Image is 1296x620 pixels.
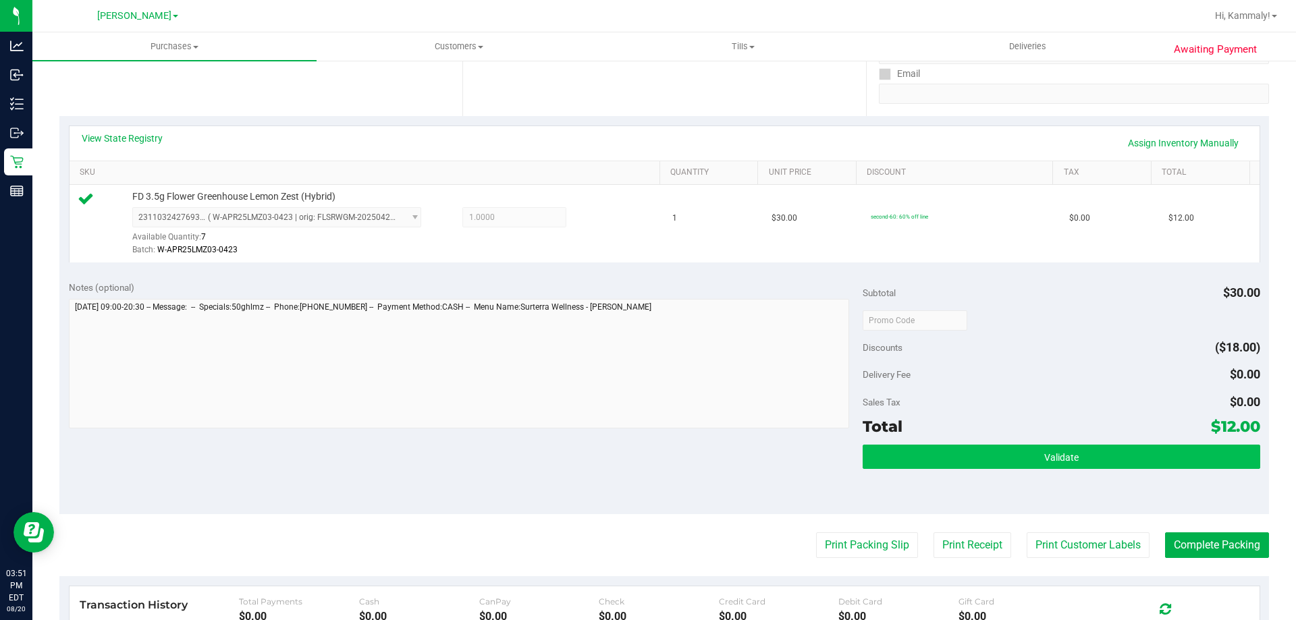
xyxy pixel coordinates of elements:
[239,596,359,607] div: Total Payments
[816,532,918,558] button: Print Packing Slip
[132,227,436,254] div: Available Quantity:
[601,32,885,61] a: Tills
[69,282,134,293] span: Notes (optional)
[10,126,24,140] inline-svg: Outbound
[879,64,920,84] label: Email
[359,596,479,607] div: Cash
[863,369,911,380] span: Delivery Fee
[6,604,26,614] p: 08/20
[719,596,839,607] div: Credit Card
[10,97,24,111] inline-svg: Inventory
[6,567,26,604] p: 03:51 PM EDT
[80,167,654,178] a: SKU
[1174,42,1257,57] span: Awaiting Payment
[1119,132,1247,154] a: Assign Inventory Manually
[769,167,851,178] a: Unit Price
[1165,532,1269,558] button: Complete Packing
[1027,532,1150,558] button: Print Customer Labels
[863,310,967,331] input: Promo Code
[13,512,54,553] iframe: Resource center
[1069,212,1090,225] span: $0.00
[863,445,1260,469] button: Validate
[1064,167,1146,178] a: Tax
[317,40,600,53] span: Customers
[10,155,24,169] inline-svg: Retail
[863,335,902,360] span: Discounts
[132,190,335,203] span: FD 3.5g Flower Greenhouse Lemon Zest (Hybrid)
[863,287,896,298] span: Subtotal
[1230,367,1260,381] span: $0.00
[32,32,317,61] a: Purchases
[157,245,238,254] span: W-APR25LMZ03-0423
[670,167,753,178] a: Quantity
[82,132,163,145] a: View State Registry
[10,39,24,53] inline-svg: Analytics
[886,32,1170,61] a: Deliveries
[1162,167,1244,178] a: Total
[1230,395,1260,409] span: $0.00
[1215,10,1270,21] span: Hi, Kammaly!
[863,417,902,436] span: Total
[838,596,959,607] div: Debit Card
[479,596,599,607] div: CanPay
[871,213,928,220] span: second-60: 60% off line
[32,40,317,53] span: Purchases
[97,10,171,22] span: [PERSON_NAME]
[10,184,24,198] inline-svg: Reports
[1044,452,1079,463] span: Validate
[1215,340,1260,354] span: ($18.00)
[601,40,884,53] span: Tills
[317,32,601,61] a: Customers
[934,532,1011,558] button: Print Receipt
[132,245,155,254] span: Batch:
[201,232,206,242] span: 7
[991,40,1064,53] span: Deliveries
[772,212,797,225] span: $30.00
[672,212,677,225] span: 1
[1168,212,1194,225] span: $12.00
[1223,285,1260,300] span: $30.00
[10,68,24,82] inline-svg: Inbound
[863,397,900,407] span: Sales Tax
[867,167,1048,178] a: Discount
[959,596,1079,607] div: Gift Card
[1211,417,1260,436] span: $12.00
[599,596,719,607] div: Check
